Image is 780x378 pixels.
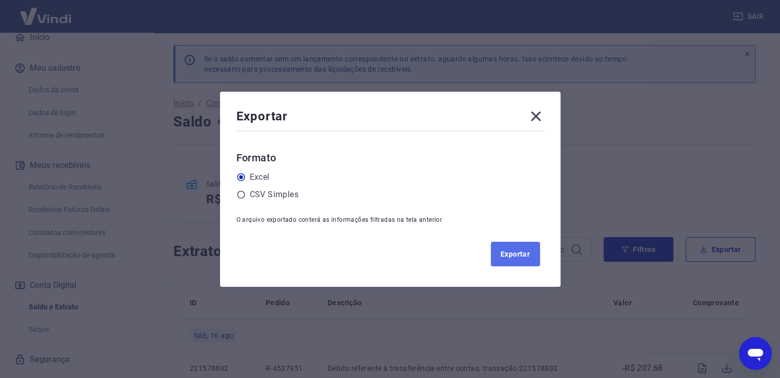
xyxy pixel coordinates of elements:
[236,108,544,129] div: Exportar
[250,171,270,183] label: Excel
[236,216,443,223] span: O arquivo exportado conterá as informações filtradas na tela anterior
[236,150,544,166] h6: Formato
[739,337,772,370] iframe: Botão para abrir a janela de mensagens
[250,188,298,201] label: CSV Simples
[491,242,540,266] button: Exportar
